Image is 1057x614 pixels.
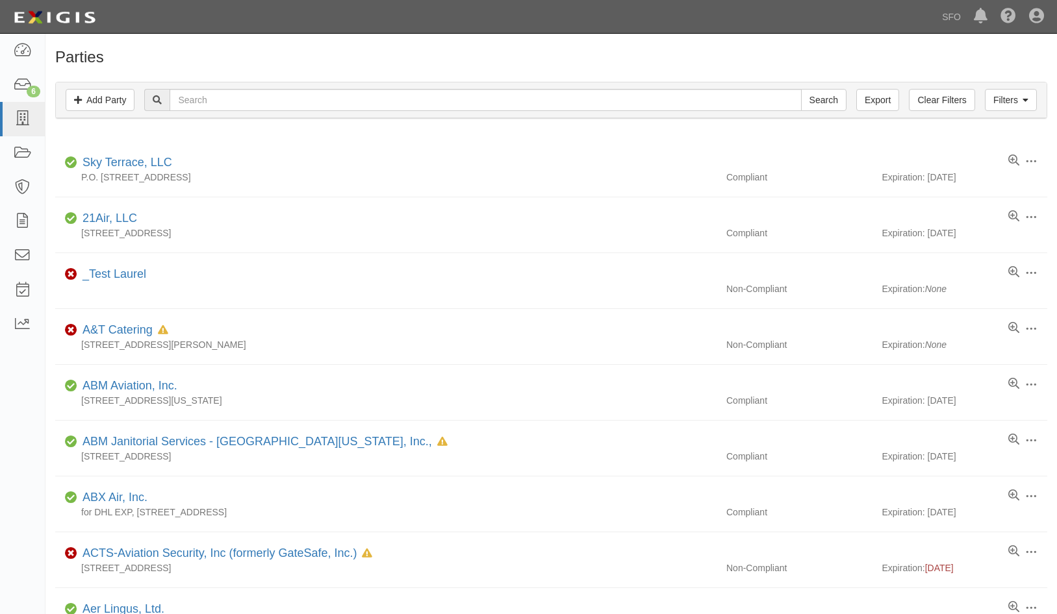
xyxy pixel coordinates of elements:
[55,561,717,574] div: [STREET_ADDRESS]
[1008,266,1019,279] a: View results summary
[985,89,1037,111] a: Filters
[882,227,1048,239] div: Expiration: [DATE]
[83,323,153,336] a: A&T Catering
[83,491,147,504] a: ABX Air, Inc.
[65,158,77,167] i: Compliant
[717,450,882,463] div: Compliant
[1008,154,1019,167] a: View results summary
[856,89,899,111] a: Export
[77,210,137,227] div: 21Air, LLC
[717,282,882,295] div: Non-Compliant
[1008,322,1019,335] a: View results summary
[77,545,372,562] div: ACTS-Aviation Security, Inc (formerly GateSafe, Inc.)
[882,282,1048,295] div: Expiration:
[27,86,40,97] div: 6
[362,549,372,558] i: In Default since 05/07/2025
[65,326,77,335] i: Non-Compliant
[55,338,717,351] div: [STREET_ADDRESS][PERSON_NAME]
[66,89,134,111] a: Add Party
[77,489,147,506] div: ABX Air, Inc.
[1000,9,1016,25] i: Help Center - Complianz
[77,154,172,171] div: Sky Terrace, LLC
[717,227,882,239] div: Compliant
[1008,489,1019,502] a: View results summary
[158,326,168,335] i: In Default since 10/25/2023
[65,437,77,447] i: Compliant
[55,227,717,239] div: [STREET_ADDRESS]
[55,506,717,519] div: for DHL EXP, [STREET_ADDRESS]
[55,450,717,463] div: [STREET_ADDRESS]
[77,266,146,283] div: _Test Laurel
[83,156,172,169] a: Sky Terrace, LLC
[83,212,137,225] a: 21Air, LLC
[1008,601,1019,614] a: View results summary
[83,546,357,559] a: ACTS-Aviation Security, Inc (formerly GateSafe, Inc.)
[55,49,1047,66] h1: Parties
[717,394,882,407] div: Compliant
[801,89,847,111] input: Search
[65,382,77,391] i: Compliant
[77,378,177,395] div: ABM Aviation, Inc.
[925,339,947,350] i: None
[83,379,177,392] a: ABM Aviation, Inc.
[1008,434,1019,447] a: View results summary
[65,549,77,558] i: Non-Compliant
[882,171,1048,184] div: Expiration: [DATE]
[882,338,1048,351] div: Expiration:
[77,434,448,450] div: ABM Janitorial Services - Northern California, Inc.,
[882,394,1048,407] div: Expiration: [DATE]
[55,394,717,407] div: [STREET_ADDRESS][US_STATE]
[882,450,1048,463] div: Expiration: [DATE]
[909,89,974,111] a: Clear Filters
[1008,545,1019,558] a: View results summary
[1008,378,1019,391] a: View results summary
[65,493,77,502] i: Compliant
[83,267,146,280] a: _Test Laurel
[83,435,432,448] a: ABM Janitorial Services - [GEOGRAPHIC_DATA][US_STATE], Inc.,
[717,506,882,519] div: Compliant
[717,338,882,351] div: Non-Compliant
[1008,210,1019,223] a: View results summary
[437,437,448,447] i: In Default since 11/14/2024
[65,214,77,223] i: Compliant
[77,322,168,339] div: A&T Catering
[925,563,954,573] span: [DATE]
[717,561,882,574] div: Non-Compliant
[936,4,967,30] a: SFO
[882,561,1048,574] div: Expiration:
[170,89,801,111] input: Search
[882,506,1048,519] div: Expiration: [DATE]
[10,6,99,29] img: logo-5460c22ac91f19d4615b14bd174203de0afe785f0fc80cf4dbbc73dc1793850b.png
[717,171,882,184] div: Compliant
[925,284,947,294] i: None
[55,171,717,184] div: P.O. [STREET_ADDRESS]
[65,605,77,614] i: Compliant
[65,270,77,279] i: Non-Compliant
